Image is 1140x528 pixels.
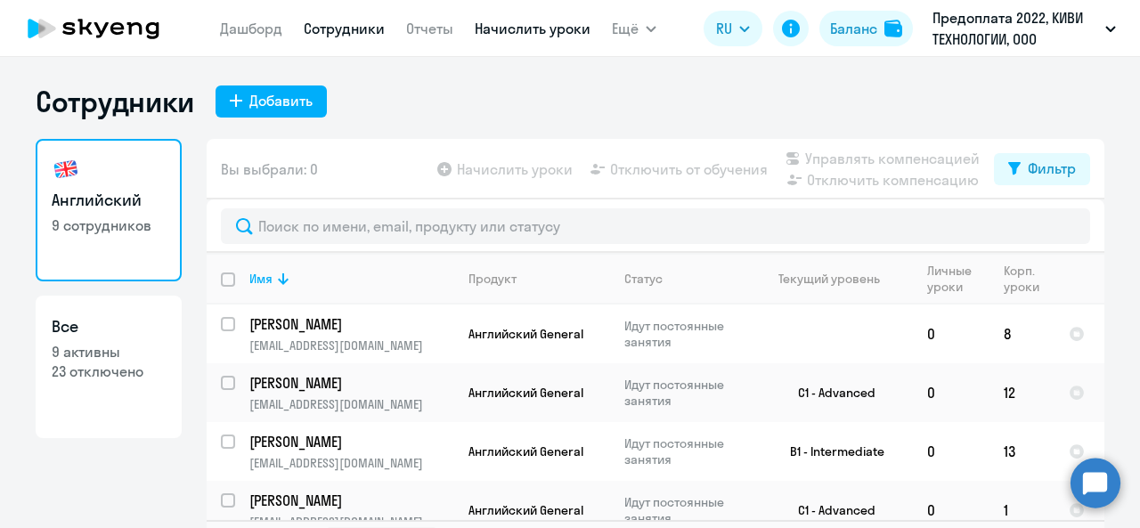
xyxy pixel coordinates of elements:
[249,373,451,393] p: [PERSON_NAME]
[468,271,609,287] div: Продукт
[52,189,166,212] h3: Английский
[249,314,453,334] a: [PERSON_NAME]
[36,296,182,438] a: Все9 активны23 отключено
[989,363,1054,422] td: 12
[884,20,902,37] img: balance
[406,20,453,37] a: Отчеты
[249,314,451,334] p: [PERSON_NAME]
[249,455,453,471] p: [EMAIL_ADDRESS][DOMAIN_NAME]
[612,11,656,46] button: Ещё
[624,271,746,287] div: Статус
[221,208,1090,244] input: Поиск по имени, email, продукту или статусу
[220,20,282,37] a: Дашборд
[994,153,1090,185] button: Фильтр
[249,491,453,510] a: [PERSON_NAME]
[830,18,877,39] div: Баланс
[624,318,746,350] p: Идут постоянные занятия
[624,435,746,467] p: Идут постоянные занятия
[778,271,880,287] div: Текущий уровень
[36,139,182,281] a: Английский9 сотрудников
[249,271,453,287] div: Имя
[624,377,746,409] p: Идут постоянные занятия
[913,363,989,422] td: 0
[468,271,517,287] div: Продукт
[249,491,451,510] p: [PERSON_NAME]
[716,18,732,39] span: RU
[913,422,989,481] td: 0
[52,315,166,338] h3: Все
[52,215,166,235] p: 9 сотрудников
[468,385,583,401] span: Английский General
[927,263,977,295] div: Личные уроки
[989,305,1054,363] td: 8
[475,20,590,37] a: Начислить уроки
[819,11,913,46] button: Балансbalance
[52,155,80,183] img: english
[624,271,663,287] div: Статус
[249,373,453,393] a: [PERSON_NAME]
[52,342,166,361] p: 9 активны
[249,337,453,353] p: [EMAIL_ADDRESS][DOMAIN_NAME]
[624,494,746,526] p: Идут постоянные занятия
[304,20,385,37] a: Сотрудники
[468,502,583,518] span: Английский General
[249,90,313,111] div: Добавить
[989,422,1054,481] td: 13
[52,361,166,381] p: 23 отключено
[36,84,194,119] h1: Сотрудники
[704,11,762,46] button: RU
[932,7,1098,50] p: Предоплата 2022, КИВИ ТЕХНОЛОГИИ, ООО
[221,158,318,180] span: Вы выбрали: 0
[1004,263,1054,295] div: Корп. уроки
[924,7,1125,50] button: Предоплата 2022, КИВИ ТЕХНОЛОГИИ, ООО
[249,271,273,287] div: Имя
[927,263,989,295] div: Личные уроки
[216,85,327,118] button: Добавить
[747,422,913,481] td: B1 - Intermediate
[1004,263,1042,295] div: Корп. уроки
[249,432,451,451] p: [PERSON_NAME]
[747,363,913,422] td: C1 - Advanced
[468,443,583,459] span: Английский General
[249,432,453,451] a: [PERSON_NAME]
[249,396,453,412] p: [EMAIL_ADDRESS][DOMAIN_NAME]
[1028,158,1076,179] div: Фильтр
[761,271,912,287] div: Текущий уровень
[468,326,583,342] span: Английский General
[612,18,639,39] span: Ещё
[913,305,989,363] td: 0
